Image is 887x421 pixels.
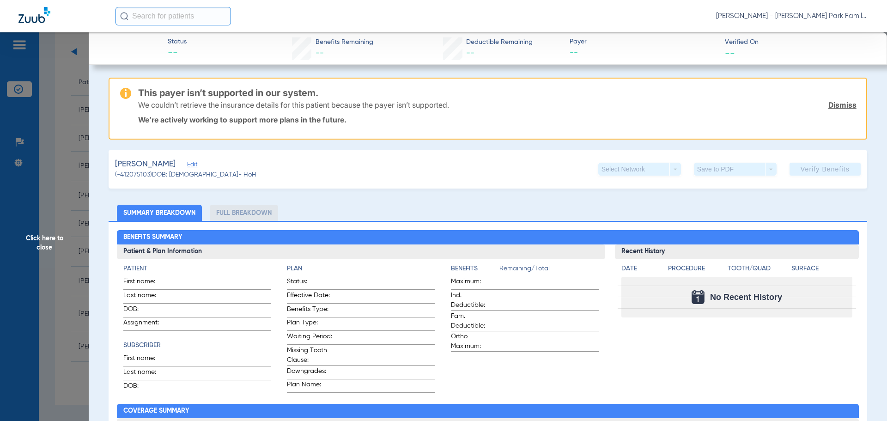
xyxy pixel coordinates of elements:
span: -- [316,49,324,57]
span: Effective Date: [287,291,332,303]
span: Deductible Remaining [466,37,533,47]
span: Status: [287,277,332,289]
span: Waiting Period: [287,332,332,344]
span: Edit [187,161,195,170]
span: Fam. Deductible: [451,311,496,331]
span: No Recent History [710,293,782,302]
span: Benefits Type: [287,305,332,317]
span: DOB: [123,381,169,394]
h2: Coverage Summary [117,404,859,419]
span: Assignment: [123,318,169,330]
span: Missing Tooth Clause: [287,346,332,365]
p: We couldn’t retrieve the insurance details for this patient because the payer isn’t supported. [138,100,449,110]
h4: Procedure [668,264,724,274]
app-breakdown-title: Procedure [668,264,724,277]
li: Summary Breakdown [117,205,202,221]
span: -- [725,48,735,58]
span: Plan Name: [287,380,332,392]
span: Last name: [123,291,169,303]
app-breakdown-title: Benefits [451,264,499,277]
span: -- [570,47,717,59]
span: Plan Type: [287,318,332,330]
h4: Surface [791,264,852,274]
img: warning-icon [120,88,131,99]
h2: Benefits Summary [117,230,859,245]
h4: Tooth/Quad [728,264,789,274]
span: Remaining/Total [499,264,599,277]
h4: Subscriber [123,341,271,350]
span: DOB: [123,305,169,317]
span: Ind. Deductible: [451,291,496,310]
h4: Benefits [451,264,499,274]
h4: Patient [123,264,271,274]
span: [PERSON_NAME] - [PERSON_NAME] Park Family Dentistry [716,12,869,21]
input: Search for patients [115,7,231,25]
li: Full Breakdown [210,205,278,221]
span: Benefits Remaining [316,37,373,47]
span: -- [466,49,474,57]
img: Calendar [692,290,705,304]
span: First name: [123,354,169,366]
h3: Recent History [615,244,859,259]
span: Last name: [123,367,169,380]
span: First name: [123,277,169,289]
h3: This payer isn’t supported in our system. [138,88,857,98]
app-breakdown-title: Surface [791,264,852,277]
span: Payer [570,37,717,47]
span: [PERSON_NAME] [115,159,176,170]
span: Ortho Maximum: [451,332,496,351]
h4: Date [621,264,660,274]
span: Maximum: [451,277,496,289]
app-breakdown-title: Tooth/Quad [728,264,789,277]
h4: Plan [287,264,435,274]
h3: Patient & Plan Information [117,244,605,259]
p: We’re actively working to support more plans in the future. [138,115,857,124]
span: Downgrades: [287,366,332,379]
span: -- [168,47,187,60]
span: Status [168,37,187,47]
app-breakdown-title: Date [621,264,660,277]
img: Zuub Logo [18,7,50,23]
span: Verified On [725,37,872,47]
img: Search Icon [120,12,128,20]
span: (-412075103) DOB: [DEMOGRAPHIC_DATA] - HoH [115,170,256,180]
a: Dismiss [828,100,857,110]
